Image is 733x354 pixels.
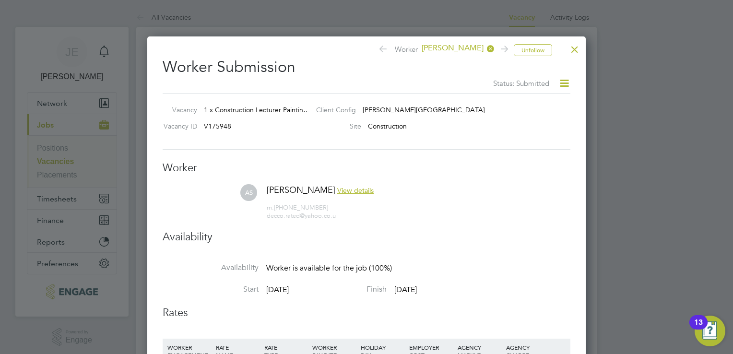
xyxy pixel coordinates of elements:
[163,161,570,175] h3: Worker
[204,106,310,114] span: 1 x Construction Lecturer Paintin…
[240,184,257,201] span: AS
[695,316,725,346] button: Open Resource Center, 13 new notifications
[368,122,407,130] span: Construction
[266,285,289,295] span: [DATE]
[308,106,356,114] label: Client Config
[267,203,328,212] span: [PHONE_NUMBER]
[267,184,335,195] span: [PERSON_NAME]
[159,122,197,130] label: Vacancy ID
[267,212,336,220] span: decco.rated@yahoo.co.u
[266,263,392,273] span: Worker is available for the job (100%)
[694,322,703,335] div: 13
[493,79,549,88] span: Status: Submitted
[267,203,274,212] span: m:
[204,122,231,130] span: V175948
[514,44,552,57] button: Unfollow
[308,122,361,130] label: Site
[163,263,259,273] label: Availability
[163,284,259,295] label: Start
[159,106,197,114] label: Vacancy
[394,285,417,295] span: [DATE]
[163,50,570,89] h2: Worker Submission
[378,43,507,57] span: Worker
[418,43,495,54] span: [PERSON_NAME]
[291,284,387,295] label: Finish
[163,306,570,320] h3: Rates
[163,230,570,244] h3: Availability
[337,186,374,195] span: View details
[363,106,485,114] span: [PERSON_NAME][GEOGRAPHIC_DATA]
